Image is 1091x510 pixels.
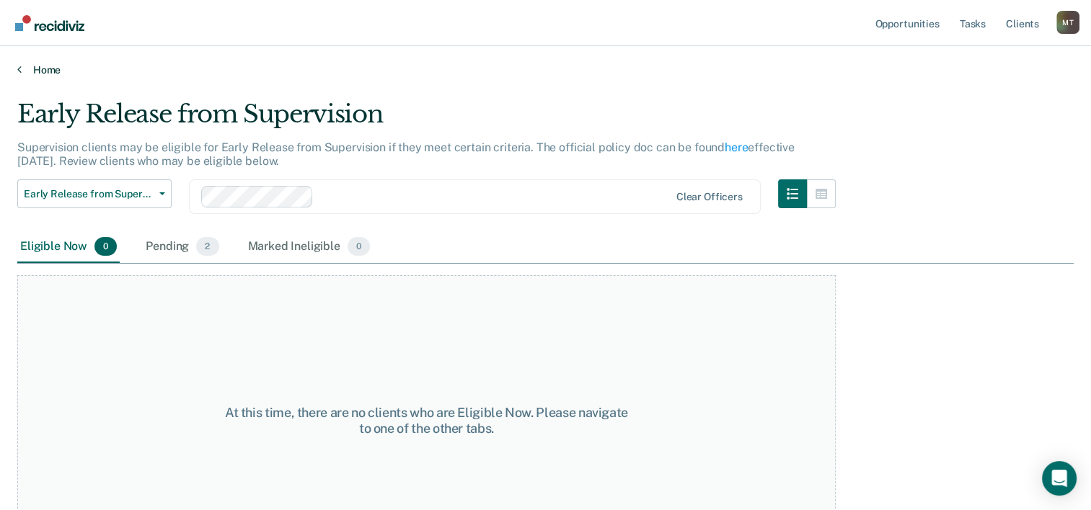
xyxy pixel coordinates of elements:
span: 2 [196,237,218,256]
div: Open Intercom Messenger [1042,461,1077,496]
button: Profile dropdown button [1056,11,1079,34]
span: Early Release from Supervision [24,188,154,200]
div: Clear officers [676,191,743,203]
button: Early Release from Supervision [17,179,172,208]
span: 0 [94,237,117,256]
div: Eligible Now0 [17,231,120,263]
div: M T [1056,11,1079,34]
a: Home [17,63,1074,76]
a: here [725,140,748,154]
div: Marked Ineligible0 [245,231,374,263]
div: Pending2 [143,231,221,263]
span: 0 [348,237,370,256]
img: Recidiviz [15,15,84,31]
p: Supervision clients may be eligible for Early Release from Supervision if they meet certain crite... [17,140,795,168]
div: At this time, there are no clients who are Eligible Now. Please navigate to one of the other tabs. [222,405,630,436]
div: Early Release from Supervision [17,99,836,140]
